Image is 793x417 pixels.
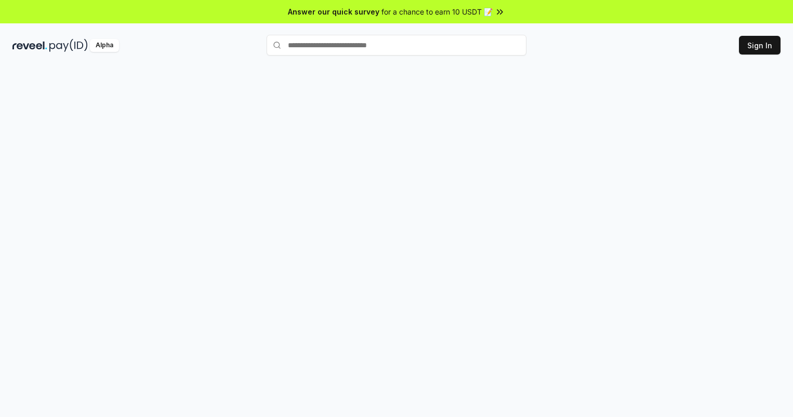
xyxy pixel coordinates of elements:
span: Answer our quick survey [288,6,379,17]
div: Alpha [90,39,119,52]
img: reveel_dark [12,39,47,52]
span: for a chance to earn 10 USDT 📝 [381,6,493,17]
img: pay_id [49,39,88,52]
button: Sign In [739,36,781,55]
